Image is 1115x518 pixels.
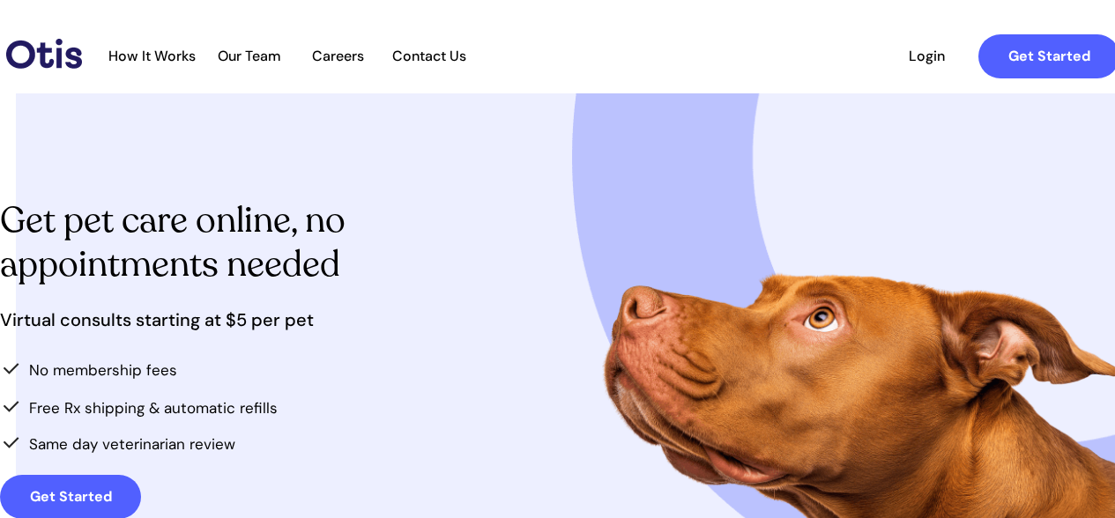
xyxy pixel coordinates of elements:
span: Contact Us [383,48,475,64]
span: No membership fees [29,360,177,380]
a: How It Works [100,48,204,65]
a: Careers [294,48,381,65]
a: Login [886,34,967,78]
span: Free Rx shipping & automatic refills [29,398,278,418]
strong: Get Started [1008,47,1090,65]
span: Same day veterinarian review [29,434,235,454]
strong: Get Started [30,487,112,506]
a: Contact Us [383,48,475,65]
span: How It Works [100,48,204,64]
span: Login [886,48,967,64]
a: Our Team [206,48,293,65]
span: Careers [294,48,381,64]
span: Our Team [206,48,293,64]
